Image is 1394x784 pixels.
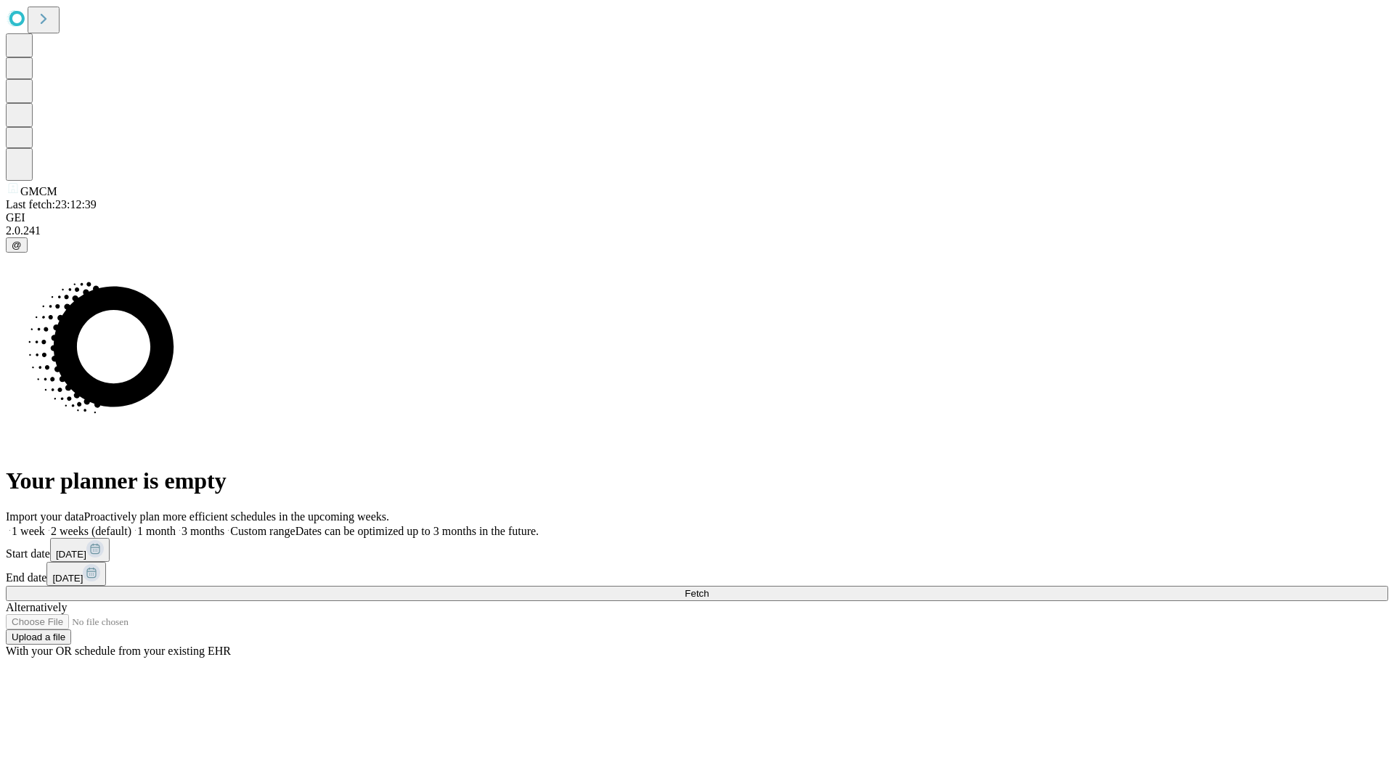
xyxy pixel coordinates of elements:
[6,237,28,253] button: @
[6,629,71,645] button: Upload a file
[51,525,131,537] span: 2 weeks (default)
[6,224,1388,237] div: 2.0.241
[6,467,1388,494] h1: Your planner is empty
[56,549,86,560] span: [DATE]
[6,198,97,211] span: Last fetch: 23:12:39
[6,645,231,657] span: With your OR schedule from your existing EHR
[6,510,84,523] span: Import your data
[685,588,709,599] span: Fetch
[230,525,295,537] span: Custom range
[295,525,539,537] span: Dates can be optimized up to 3 months in the future.
[6,538,1388,562] div: Start date
[6,211,1388,224] div: GEI
[50,538,110,562] button: [DATE]
[137,525,176,537] span: 1 month
[20,185,57,197] span: GMCM
[84,510,389,523] span: Proactively plan more efficient schedules in the upcoming weeks.
[6,601,67,613] span: Alternatively
[182,525,224,537] span: 3 months
[12,525,45,537] span: 1 week
[6,562,1388,586] div: End date
[52,573,83,584] span: [DATE]
[46,562,106,586] button: [DATE]
[6,586,1388,601] button: Fetch
[12,240,22,250] span: @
